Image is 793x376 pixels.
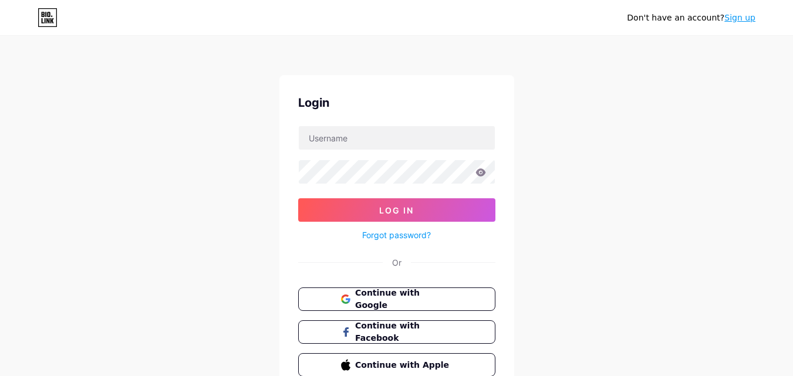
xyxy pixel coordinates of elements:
[298,198,495,222] button: Log In
[355,320,452,344] span: Continue with Facebook
[298,287,495,311] button: Continue with Google
[362,229,431,241] a: Forgot password?
[379,205,414,215] span: Log In
[298,94,495,111] div: Login
[299,126,495,150] input: Username
[355,359,452,371] span: Continue with Apple
[724,13,755,22] a: Sign up
[355,287,452,311] span: Continue with Google
[392,256,401,269] div: Or
[298,320,495,344] button: Continue with Facebook
[627,12,755,24] div: Don't have an account?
